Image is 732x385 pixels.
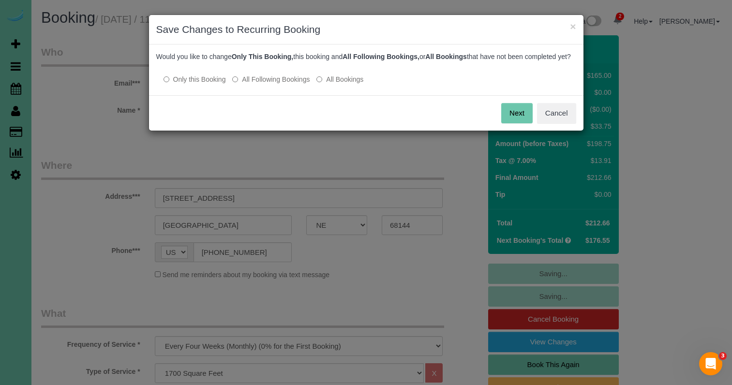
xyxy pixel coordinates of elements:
[570,21,576,31] button: ×
[719,352,727,360] span: 3
[232,74,310,84] label: This and all the bookings after it will be changed.
[156,52,576,61] p: Would you like to change this booking and or that have not been completed yet?
[425,53,467,60] b: All Bookings
[156,22,576,37] h3: Save Changes to Recurring Booking
[501,103,533,123] button: Next
[232,53,294,60] b: Only This Booking,
[316,76,322,82] input: All Bookings
[537,103,576,123] button: Cancel
[343,53,419,60] b: All Following Bookings,
[699,352,722,375] iframe: Intercom live chat
[164,76,169,82] input: Only this Booking
[164,74,226,84] label: All other bookings in the series will remain the same.
[232,76,238,82] input: All Following Bookings
[316,74,363,84] label: All bookings that have not been completed yet will be changed.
